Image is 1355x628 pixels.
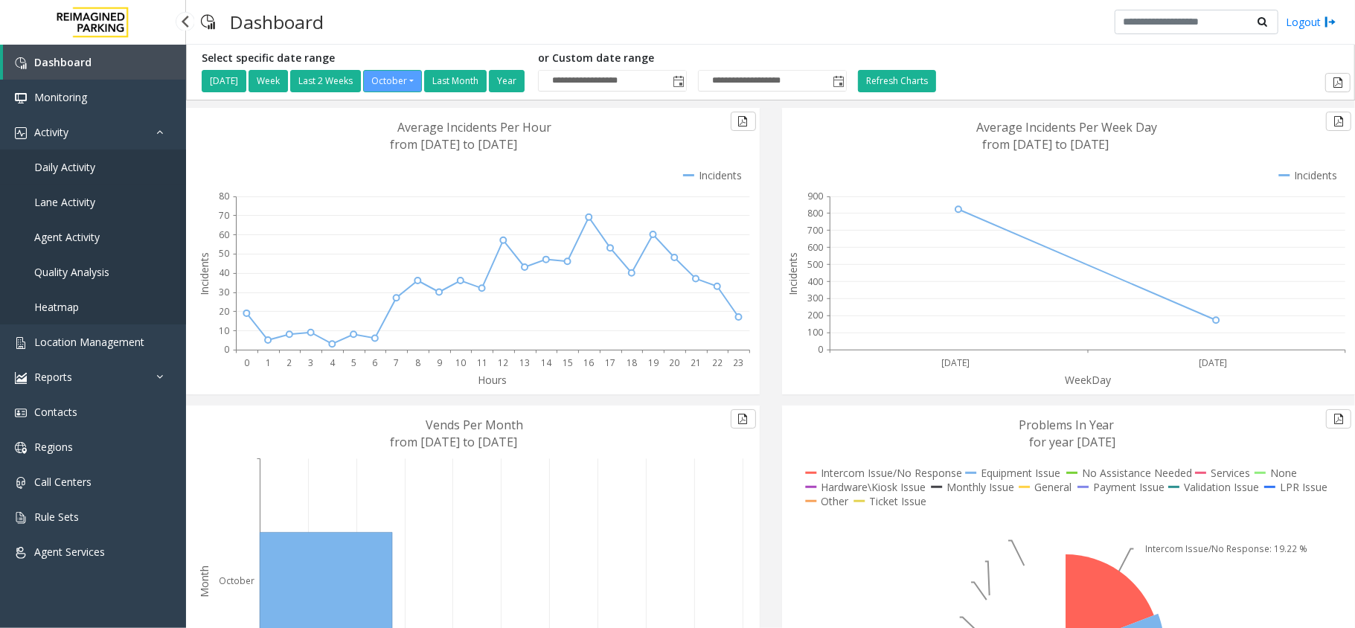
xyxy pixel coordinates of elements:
text: 300 [807,292,823,305]
text: 6 [372,356,377,369]
text: 3 [308,356,313,369]
span: Activity [34,125,68,139]
span: Rule Sets [34,510,79,524]
span: Dashboard [34,55,92,69]
text: 50 [219,247,229,260]
text: Vends Per Month [426,417,523,433]
text: 2 [286,356,292,369]
text: 14 [541,356,552,369]
button: Export to pdf [1326,409,1351,429]
text: 900 [807,190,823,202]
text: Hours [478,373,507,387]
img: pageIcon [201,4,215,40]
text: 20 [219,305,229,318]
text: 20 [669,356,679,369]
span: Heatmap [34,300,79,314]
text: 23 [734,356,744,369]
img: 'icon' [15,57,27,69]
h5: or Custom date range [538,52,847,65]
a: Logout [1286,14,1336,30]
h5: Select specific date range [202,52,527,65]
button: Export to pdf [1325,73,1351,92]
span: Contacts [34,405,77,419]
text: 10 [455,356,466,369]
text: October [219,575,254,588]
text: WeekDay [1065,373,1112,387]
text: 70 [219,209,229,222]
text: 11 [477,356,487,369]
text: [DATE] [941,356,970,369]
text: 8 [415,356,420,369]
button: Export to pdf [731,409,756,429]
text: Problems In Year [1019,417,1115,433]
text: from [DATE] to [DATE] [390,136,517,153]
text: 0 [818,344,823,356]
img: 'icon' [15,407,27,419]
a: Dashboard [3,45,186,80]
text: 1 [266,356,271,369]
button: Last 2 Weeks [290,70,361,92]
button: Year [489,70,525,92]
text: 10 [219,324,229,337]
text: Incidents [786,252,800,295]
span: Agent Services [34,545,105,559]
text: 9 [437,356,442,369]
img: 'icon' [15,337,27,349]
text: 15 [563,356,573,369]
img: 'icon' [15,127,27,139]
text: 18 [627,356,637,369]
text: 400 [807,275,823,288]
span: Quality Analysis [34,265,109,279]
text: 5 [351,356,356,369]
text: Intercom Issue/No Response: 19.22 % [1145,542,1307,555]
text: 12 [498,356,508,369]
text: 21 [691,356,701,369]
text: 22 [712,356,723,369]
img: 'icon' [15,547,27,559]
text: 30 [219,286,229,298]
text: from [DATE] to [DATE] [390,434,517,450]
button: Last Month [424,70,487,92]
button: [DATE] [202,70,246,92]
text: 500 [807,258,823,271]
img: 'icon' [15,512,27,524]
span: Toggle popup [670,71,686,92]
span: Location Management [34,335,144,349]
span: Call Centers [34,475,92,489]
text: 200 [807,310,823,322]
img: 'icon' [15,372,27,384]
text: [DATE] [1199,356,1227,369]
span: Regions [34,440,73,454]
button: October [363,70,422,92]
img: 'icon' [15,92,27,104]
text: 700 [807,224,823,237]
span: Agent Activity [34,230,100,244]
span: Daily Activity [34,160,95,174]
button: Export to pdf [731,112,756,131]
span: Lane Activity [34,195,95,209]
img: logout [1324,14,1336,30]
span: Reports [34,370,72,384]
text: Incidents [197,252,211,295]
text: for year [DATE] [1029,434,1116,450]
text: 80 [219,190,229,202]
text: 60 [219,228,229,241]
text: 4 [330,356,336,369]
text: Month [197,565,211,597]
text: 13 [519,356,530,369]
text: 16 [583,356,594,369]
text: Average Incidents Per Hour [398,119,552,135]
text: 100 [807,327,823,339]
text: from [DATE] to [DATE] [982,136,1109,153]
button: Refresh Charts [858,70,936,92]
h3: Dashboard [222,4,331,40]
text: 800 [807,207,823,220]
button: Week [249,70,288,92]
text: 0 [224,344,229,356]
text: Average Incidents Per Week Day [976,119,1157,135]
text: 19 [648,356,659,369]
button: Export to pdf [1326,112,1351,131]
span: Toggle popup [830,71,846,92]
span: Monitoring [34,90,87,104]
text: 600 [807,241,823,254]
